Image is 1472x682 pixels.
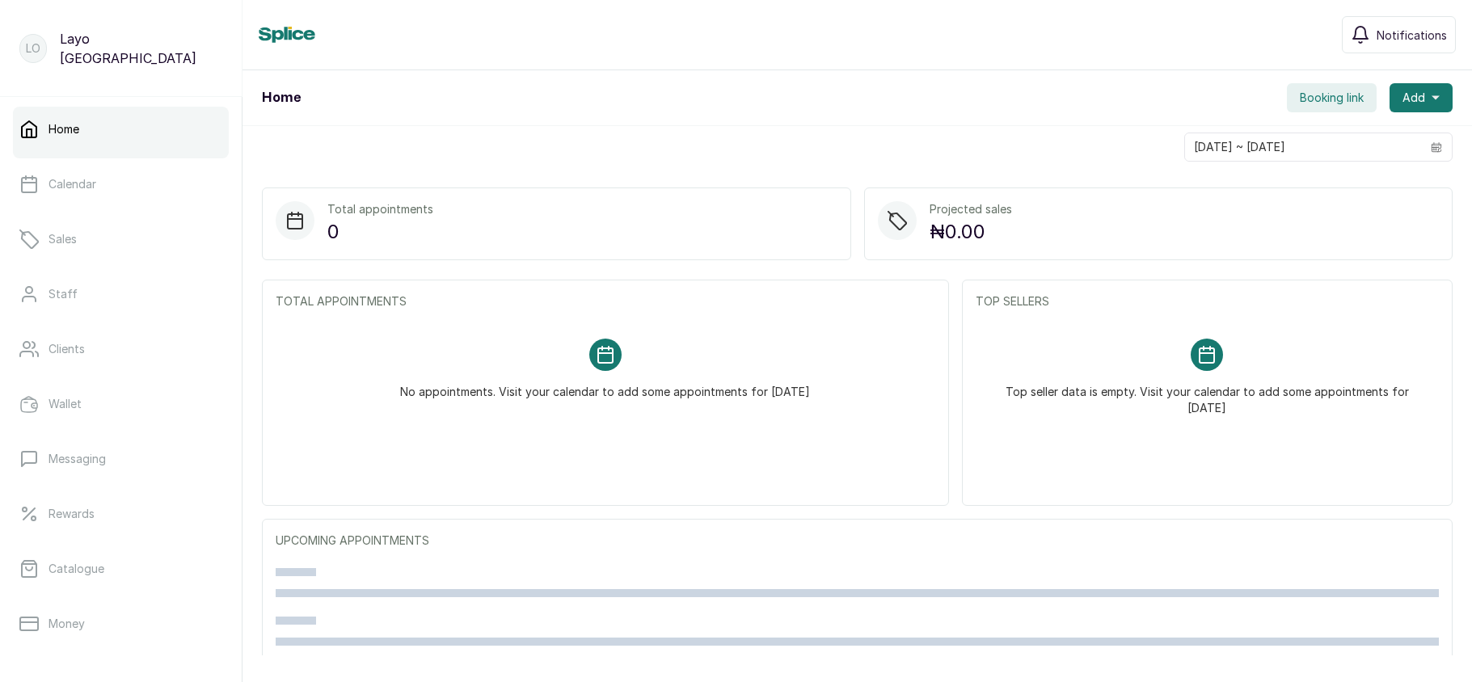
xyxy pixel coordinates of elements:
p: Top seller data is empty. Visit your calendar to add some appointments for [DATE] [995,371,1419,416]
a: Rewards [13,491,229,537]
p: 0 [327,217,433,246]
p: Rewards [49,506,95,522]
p: No appointments. Visit your calendar to add some appointments for [DATE] [400,371,810,400]
p: TOTAL APPOINTMENTS [276,293,935,309]
input: Select date [1185,133,1421,161]
p: Home [49,121,79,137]
p: Layo [GEOGRAPHIC_DATA] [60,29,222,68]
p: Clients [49,341,85,357]
button: Booking link [1287,83,1377,112]
p: TOP SELLERS [976,293,1439,309]
p: Sales [49,231,77,247]
p: Projected sales [930,201,1012,217]
a: Sales [13,217,229,262]
p: UPCOMING APPOINTMENTS [276,533,1439,549]
a: Calendar [13,162,229,207]
h1: Home [262,88,301,107]
span: Notifications [1377,27,1447,44]
a: Clients [13,326,229,372]
button: Add [1390,83,1453,112]
a: Wallet [13,381,229,427]
a: Messaging [13,436,229,482]
span: Booking link [1300,90,1364,106]
a: Staff [13,272,229,317]
p: LO [26,40,40,57]
button: Notifications [1342,16,1456,53]
svg: calendar [1431,141,1442,153]
span: Add [1402,90,1425,106]
p: ₦0.00 [930,217,1012,246]
a: Money [13,601,229,646]
p: Catalogue [49,561,104,577]
p: Calendar [49,176,96,192]
a: Home [13,107,229,152]
p: Total appointments [327,201,433,217]
a: Catalogue [13,546,229,591]
p: Wallet [49,396,82,412]
p: Money [49,616,85,632]
p: Messaging [49,451,106,467]
p: Staff [49,286,78,302]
